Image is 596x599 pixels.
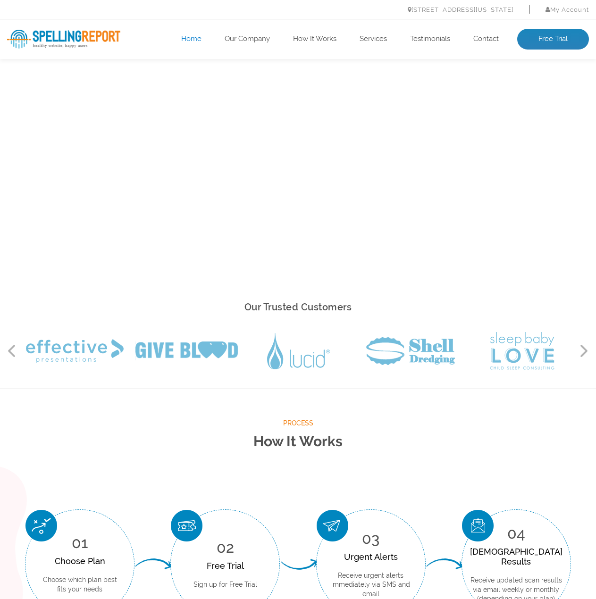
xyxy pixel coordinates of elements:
div: Free Trial [193,561,257,571]
div: Urgent Alerts [331,552,411,562]
img: Effective [26,339,124,363]
img: Give Blood [135,341,238,360]
h2: How It Works [7,429,589,454]
img: Shell Dredging [366,337,455,365]
p: Choose which plan best fits your needs [40,575,120,594]
p: Sign up for Free Trial [193,580,257,590]
span: 04 [507,524,525,542]
img: Choose Plan [25,510,57,541]
span: Process [7,417,589,429]
img: Lucid [267,333,330,369]
div: Choose Plan [40,556,120,566]
span: 03 [362,530,379,547]
img: Scan Result [462,510,494,541]
h2: Our Trusted Customers [7,299,589,316]
div: [DEMOGRAPHIC_DATA] Results [470,547,562,566]
button: Previous [7,344,17,358]
span: 01 [72,534,88,551]
img: Sleep Baby Love [490,332,554,370]
span: 02 [217,539,234,556]
img: Free Trial [171,510,202,541]
button: Next [579,344,589,358]
img: Urgent Alerts [317,510,348,541]
p: Receive urgent alerts immediately via SMS and email [331,571,411,599]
